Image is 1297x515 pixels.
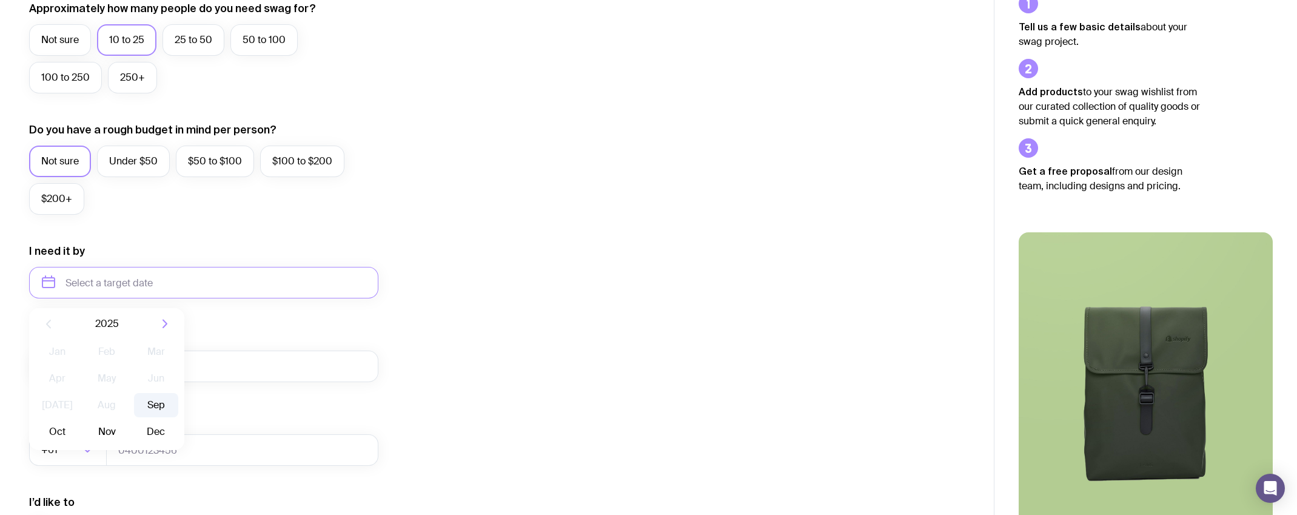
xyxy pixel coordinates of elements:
[29,244,85,258] label: I need it by
[1019,164,1201,194] p: from our design team, including designs and pricing.
[29,123,276,137] label: Do you have a rough budget in mind per person?
[1019,21,1141,32] strong: Tell us a few basic details
[35,366,79,391] button: Apr
[230,24,298,56] label: 50 to 100
[29,146,91,177] label: Not sure
[97,24,156,56] label: 10 to 25
[1019,166,1112,177] strong: Get a free proposal
[60,434,79,466] input: Search for option
[1019,19,1201,49] p: about your swag project.
[134,340,178,364] button: Mar
[106,434,378,466] input: 0400123456
[134,393,178,417] button: Sep
[84,393,129,417] button: Aug
[134,420,178,444] button: Dec
[29,351,378,382] input: you@email.com
[41,434,60,466] span: +61
[176,146,254,177] label: $50 to $100
[97,146,170,177] label: Under $50
[95,317,119,331] span: 2025
[84,340,129,364] button: Feb
[35,393,79,417] button: [DATE]
[1019,86,1083,97] strong: Add products
[29,267,378,298] input: Select a target date
[29,24,91,56] label: Not sure
[29,183,84,215] label: $200+
[1256,474,1285,503] div: Open Intercom Messenger
[35,420,79,444] button: Oct
[84,420,129,444] button: Nov
[29,495,75,510] label: I’d like to
[29,1,316,16] label: Approximately how many people do you need swag for?
[35,340,79,364] button: Jan
[134,366,178,391] button: Jun
[29,434,107,466] div: Search for option
[1019,84,1201,129] p: to your swag wishlist from our curated collection of quality goods or submit a quick general enqu...
[84,366,129,391] button: May
[108,62,157,93] label: 250+
[163,24,224,56] label: 25 to 50
[260,146,344,177] label: $100 to $200
[29,62,102,93] label: 100 to 250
